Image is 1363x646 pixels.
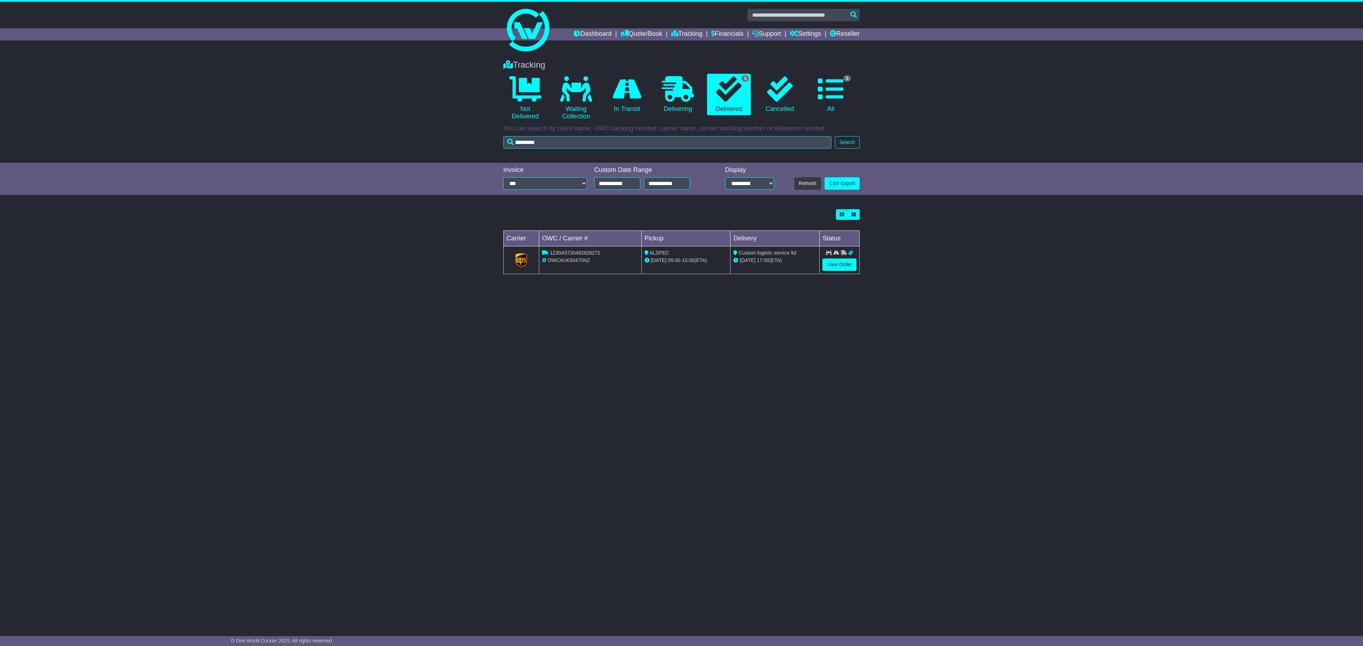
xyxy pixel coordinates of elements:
span: Custom logistic service ltd [739,250,796,256]
img: GetCarrierServiceLogo [515,253,527,267]
span: OWCAU630470NZ [548,257,590,263]
a: Financials [711,28,744,40]
a: Dashboard [574,28,612,40]
span: 17:00 [757,257,769,263]
button: Search [835,136,860,149]
span: [DATE] [740,257,755,263]
a: 1 Delivered [707,74,751,116]
a: Tracking [671,28,702,40]
span: 1 [741,75,749,82]
span: [DATE] [651,257,667,263]
span: 1Z30A5730492826272 [550,250,600,256]
a: CSV Export [825,177,860,190]
button: Refresh [794,177,821,190]
a: Delivering [656,74,700,116]
a: Support [752,28,781,40]
span: 09:00 [668,257,680,263]
a: Settings [790,28,821,40]
td: Carrier [504,231,539,246]
a: Reseller [830,28,860,40]
p: You can search by client name, OWC tracking number, carrier name, carrier tracking number or refe... [503,125,860,133]
div: Custom Date Range [594,166,708,174]
div: - (ETA) [645,257,728,264]
a: Waiting Collection [554,74,598,123]
a: In Transit [605,74,649,116]
td: Status [820,231,860,246]
span: 1 [843,75,851,82]
a: 1 All [809,74,853,116]
td: Delivery [730,231,820,246]
td: Pickup [641,231,730,246]
a: Not Delivered [503,74,547,123]
div: (ETA) [733,257,816,264]
span: ALSPEC [650,250,669,256]
a: View Order [822,258,856,271]
a: Quote/Book [620,28,662,40]
div: Tracking [500,60,863,70]
span: 15:00 [682,257,694,263]
div: Display [725,166,774,174]
td: OWC / Carrier # [539,231,642,246]
div: Invoice [503,166,587,174]
span: © One World Courier 2025. All rights reserved. [231,638,333,644]
a: Cancelled [758,74,801,116]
